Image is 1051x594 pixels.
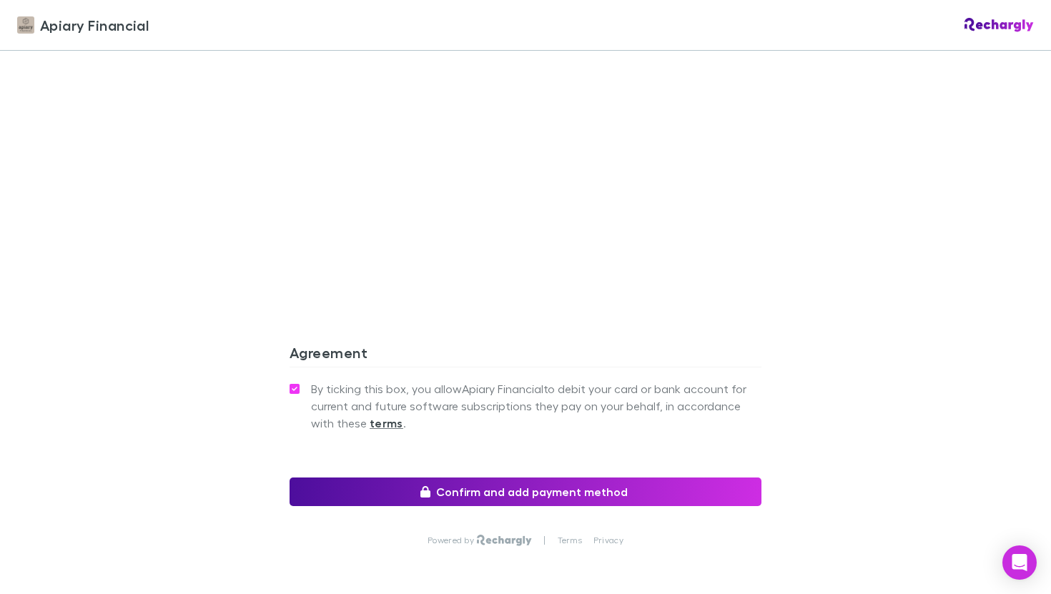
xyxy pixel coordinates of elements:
strong: terms [370,416,403,430]
img: Apiary Financial's Logo [17,16,34,34]
p: | [543,535,546,546]
p: Powered by [428,535,477,546]
img: Rechargly Logo [964,18,1034,32]
img: Rechargly Logo [477,535,532,546]
h3: Agreement [290,344,761,367]
button: Confirm and add payment method [290,477,761,506]
a: Terms [558,535,582,546]
div: Open Intercom Messenger [1002,545,1037,580]
a: Privacy [593,535,623,546]
span: By ticking this box, you allow Apiary Financial to debit your card or bank account for current an... [311,380,761,432]
span: Apiary Financial [40,14,149,36]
